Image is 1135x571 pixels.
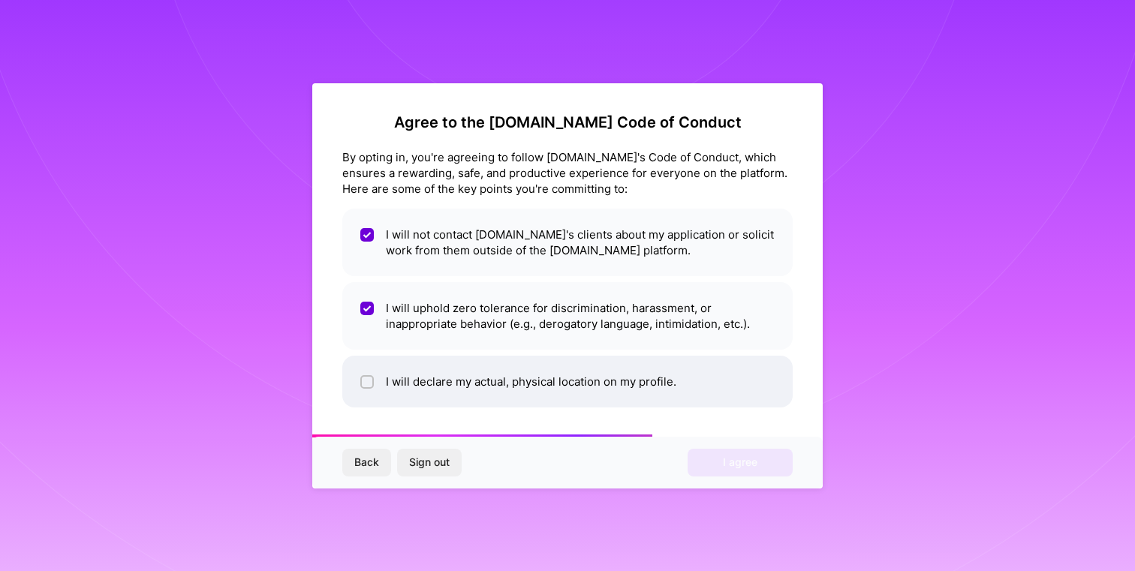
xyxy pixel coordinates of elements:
[342,209,793,276] li: I will not contact [DOMAIN_NAME]'s clients about my application or solicit work from them outside...
[342,149,793,197] div: By opting in, you're agreeing to follow [DOMAIN_NAME]'s Code of Conduct, which ensures a rewardin...
[342,282,793,350] li: I will uphold zero tolerance for discrimination, harassment, or inappropriate behavior (e.g., der...
[397,449,462,476] button: Sign out
[342,356,793,407] li: I will declare my actual, physical location on my profile.
[409,455,450,470] span: Sign out
[342,113,793,131] h2: Agree to the [DOMAIN_NAME] Code of Conduct
[354,455,379,470] span: Back
[342,449,391,476] button: Back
